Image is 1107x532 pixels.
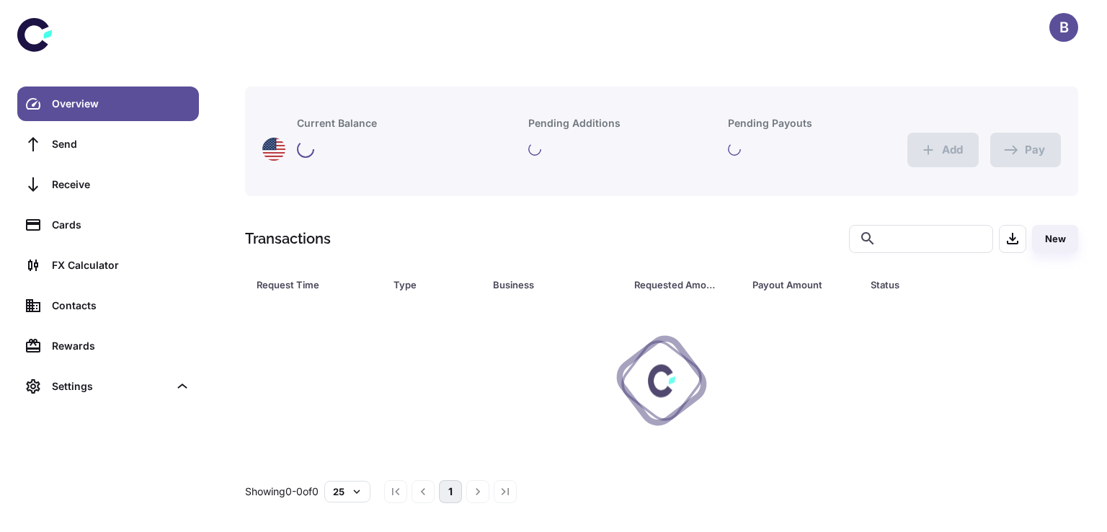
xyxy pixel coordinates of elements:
[297,115,377,131] h6: Current Balance
[17,329,199,363] a: Rewards
[17,87,199,121] a: Overview
[752,275,835,295] div: Payout Amount
[394,275,476,295] span: Type
[17,288,199,323] a: Contacts
[257,275,376,295] span: Request Time
[17,208,199,242] a: Cards
[728,115,812,131] h6: Pending Payouts
[245,484,319,500] p: Showing 0-0 of 0
[52,338,190,354] div: Rewards
[752,275,853,295] span: Payout Amount
[439,480,462,503] button: page 1
[1049,13,1078,42] button: B
[52,298,190,314] div: Contacts
[52,96,190,112] div: Overview
[52,378,169,394] div: Settings
[52,177,190,192] div: Receive
[17,248,199,283] a: FX Calculator
[634,275,716,295] div: Requested Amount
[52,217,190,233] div: Cards
[382,480,519,503] nav: pagination navigation
[257,275,357,295] div: Request Time
[528,115,621,131] h6: Pending Additions
[1032,225,1078,253] button: New
[52,257,190,273] div: FX Calculator
[871,275,1018,295] span: Status
[17,167,199,202] a: Receive
[634,275,735,295] span: Requested Amount
[394,275,457,295] div: Type
[52,136,190,152] div: Send
[245,228,331,249] h1: Transactions
[17,369,199,404] div: Settings
[324,481,370,502] button: 25
[17,127,199,161] a: Send
[871,275,1000,295] div: Status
